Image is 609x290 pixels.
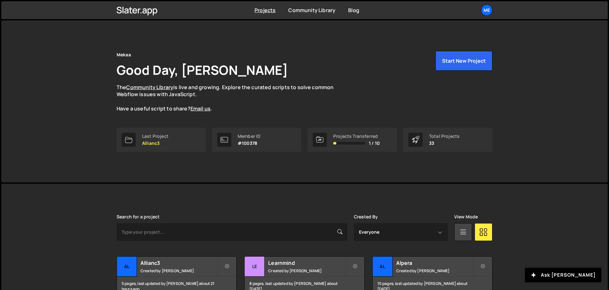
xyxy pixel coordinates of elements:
div: Total Projects [429,134,460,139]
div: Al [373,257,393,277]
div: Mekaa [117,51,131,59]
a: Blog [348,7,359,14]
p: 33 [429,141,460,146]
p: The is live and growing. Explore the curated scripts to solve common Webflow issues with JavaScri... [117,84,346,112]
small: Created by [PERSON_NAME] [140,268,217,273]
h1: Good Day, [PERSON_NAME] [117,61,288,79]
label: Created By [354,214,378,219]
a: Last Project Allianc3 [117,128,206,152]
h2: Learnmind [268,259,345,266]
p: #100378 [238,141,261,146]
a: Community Library [288,7,335,14]
div: Member ID [238,134,261,139]
h2: Allianc3 [140,259,217,266]
span: 1 / 10 [369,141,380,146]
button: Start New Project [435,51,492,71]
input: Type your project... [117,223,347,241]
button: Ask [PERSON_NAME] [525,268,601,282]
a: Projects [254,7,276,14]
label: Search for a project [117,214,160,219]
a: Me [481,4,492,16]
div: Le [245,257,265,277]
p: Allianc3 [142,141,168,146]
h2: Alpera [396,259,473,266]
label: View Mode [454,214,478,219]
div: Last Project [142,134,168,139]
small: Created by [PERSON_NAME] [268,268,345,273]
div: Al [117,257,137,277]
a: Email us [190,105,211,112]
a: Community Library [126,84,173,91]
small: Created by [PERSON_NAME] [396,268,473,273]
div: Projects Transferred [333,134,380,139]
